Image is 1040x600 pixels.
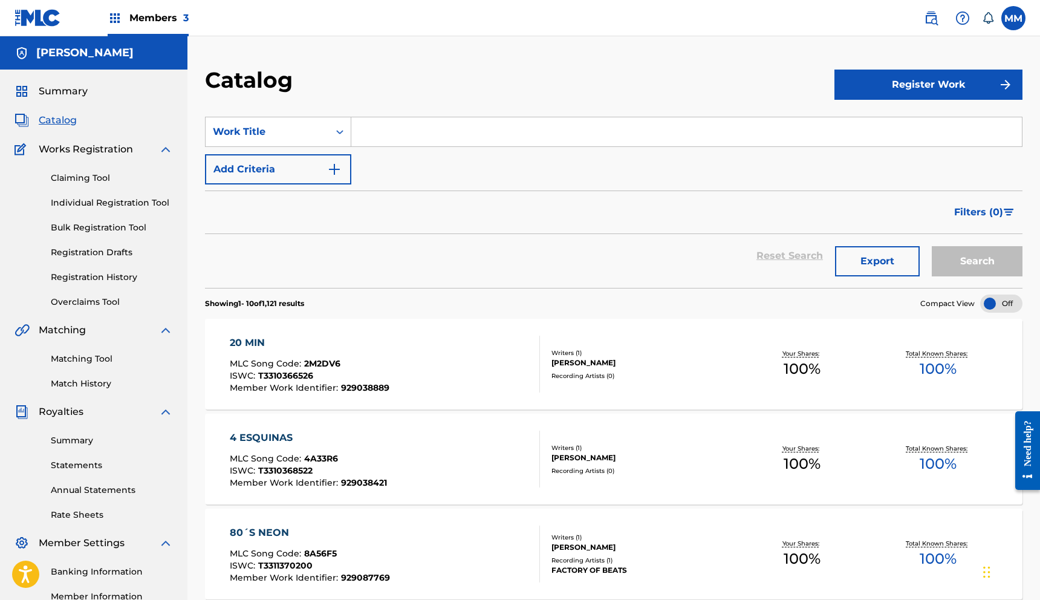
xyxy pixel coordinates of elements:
[39,536,125,550] span: Member Settings
[51,377,173,390] a: Match History
[258,465,313,476] span: T3310368522
[15,536,29,550] img: Member Settings
[51,197,173,209] a: Individual Registration Tool
[230,548,304,559] span: MLC Song Code :
[782,539,822,548] p: Your Shares:
[947,197,1022,227] button: Filters (0)
[205,509,1022,599] a: 80´S NEONMLC Song Code:8A56F5ISWC:T3311370200Member Work Identifier:929087769Writers (1)[PERSON_N...
[205,117,1022,288] form: Search Form
[15,84,29,99] img: Summary
[919,6,943,30] a: Public Search
[1004,209,1014,216] img: filter
[230,526,390,540] div: 80´S NEON
[158,142,173,157] img: expand
[906,349,970,358] p: Total Known Shares:
[51,221,173,234] a: Bulk Registration Tool
[15,113,77,128] a: CatalogCatalog
[835,246,920,276] button: Export
[924,11,938,25] img: search
[304,358,340,369] span: 2M2DV6
[951,6,975,30] div: Help
[784,453,821,475] span: 100 %
[551,542,734,553] div: [PERSON_NAME]
[230,477,341,488] span: Member Work Identifier :
[15,405,29,419] img: Royalties
[551,348,734,357] div: Writers ( 1 )
[954,205,1003,220] span: Filters ( 0 )
[183,12,189,24] span: 3
[920,548,957,570] span: 100 %
[551,466,734,475] div: Recording Artists ( 0 )
[15,84,88,99] a: SummarySummary
[327,162,342,177] img: 9d2ae6d4665cec9f34b9.svg
[230,382,341,393] span: Member Work Identifier :
[341,382,389,393] span: 929038889
[230,465,258,476] span: ISWC :
[158,323,173,337] img: expand
[39,142,133,157] span: Works Registration
[782,444,822,453] p: Your Shares:
[108,11,122,25] img: Top Rightsholders
[51,566,173,578] a: Banking Information
[551,443,734,452] div: Writers ( 1 )
[784,358,821,380] span: 100 %
[982,12,994,24] div: Notifications
[551,565,734,576] div: FACTORY OF BEATS
[782,349,822,358] p: Your Shares:
[15,9,61,27] img: MLC Logo
[51,271,173,284] a: Registration History
[230,453,304,464] span: MLC Song Code :
[51,459,173,472] a: Statements
[51,434,173,447] a: Summary
[39,323,86,337] span: Matching
[920,298,975,309] span: Compact View
[920,358,957,380] span: 100 %
[51,296,173,308] a: Overclaims Tool
[51,509,173,521] a: Rate Sheets
[129,11,189,25] span: Members
[230,358,304,369] span: MLC Song Code :
[158,405,173,419] img: expand
[230,560,258,571] span: ISWC :
[205,67,299,94] h2: Catalog
[51,484,173,497] a: Annual Statements
[205,298,304,309] p: Showing 1 - 10 of 1,121 results
[230,431,387,445] div: 4 ESQUINAS
[920,453,957,475] span: 100 %
[230,370,258,381] span: ISWC :
[955,11,970,25] img: help
[980,542,1040,600] iframe: Chat Widget
[1001,6,1025,30] div: User Menu
[983,554,990,590] div: Drag
[551,452,734,463] div: [PERSON_NAME]
[551,371,734,380] div: Recording Artists ( 0 )
[1006,402,1040,499] iframe: Resource Center
[341,572,390,583] span: 929087769
[213,125,322,139] div: Work Title
[341,477,387,488] span: 929038421
[15,113,29,128] img: Catalog
[784,548,821,570] span: 100 %
[205,414,1022,504] a: 4 ESQUINASMLC Song Code:4A33R6ISWC:T3310368522Member Work Identifier:929038421Writers (1)[PERSON_...
[551,357,734,368] div: [PERSON_NAME]
[906,444,970,453] p: Total Known Shares:
[205,154,351,184] button: Add Criteria
[304,548,337,559] span: 8A56F5
[15,46,29,60] img: Accounts
[230,572,341,583] span: Member Work Identifier :
[906,539,970,548] p: Total Known Shares:
[551,556,734,565] div: Recording Artists ( 1 )
[258,370,313,381] span: T3310366526
[36,46,134,60] h5: Mauricio Morales
[51,353,173,365] a: Matching Tool
[51,246,173,259] a: Registration Drafts
[15,142,30,157] img: Works Registration
[39,84,88,99] span: Summary
[834,70,1022,100] button: Register Work
[258,560,313,571] span: T3311370200
[51,172,173,184] a: Claiming Tool
[205,319,1022,409] a: 20 MINMLC Song Code:2M2DV6ISWC:T3310366526Member Work Identifier:929038889Writers (1)[PERSON_NAME...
